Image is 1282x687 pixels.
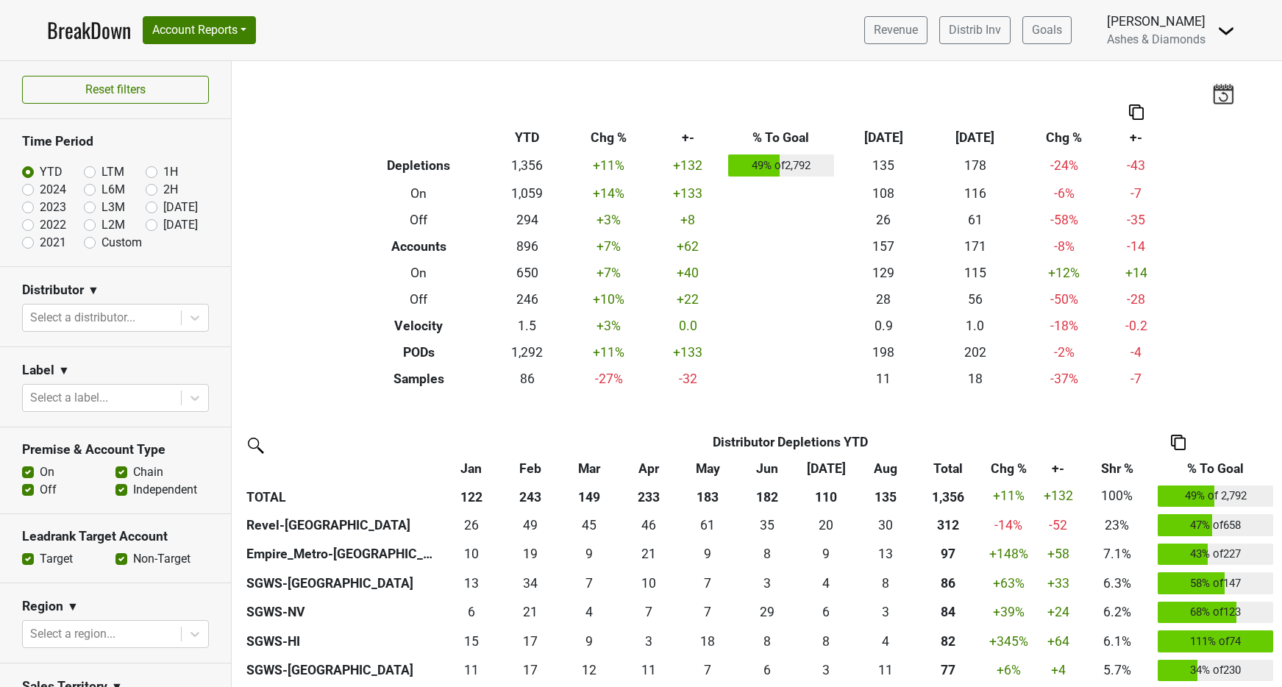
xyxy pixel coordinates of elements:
td: 26 [441,510,500,540]
td: -0.2 [1107,313,1165,339]
th: 96.916 [915,540,981,569]
div: 11 [445,661,497,680]
th: Feb: activate to sort column ascending [501,455,560,482]
td: 7.25 [678,656,737,686]
td: 8.5 [678,540,737,569]
td: 0.9 [838,313,930,339]
th: 183 [678,482,737,511]
td: 7.1% [1080,540,1154,569]
td: 6.748 [678,569,737,598]
div: 8 [800,632,852,651]
td: -32 [652,366,724,392]
div: 4 [563,602,616,622]
td: +7 % [566,233,652,260]
label: Chain [133,463,163,481]
td: 1,292 [488,339,566,366]
th: % To Goal: activate to sort column ascending [1154,455,1277,482]
td: -28 [1107,286,1165,313]
th: Chg % [1021,124,1107,151]
th: +- [1107,124,1165,151]
td: +7 % [566,260,652,286]
div: 97 [919,544,978,563]
div: 4 [800,574,852,593]
th: Chg % [566,124,652,151]
div: 11 [859,661,911,680]
th: 77.243 [915,656,981,686]
div: 6 [445,602,497,622]
td: -27 % [566,366,652,392]
td: 4.167 [855,627,914,656]
td: 4.248 [797,569,855,598]
td: 5.582 [738,656,797,686]
div: [PERSON_NAME] [1107,12,1206,31]
th: 1,356 [915,482,981,511]
td: 1,356 [488,151,566,180]
td: 19 [501,540,560,569]
a: BreakDown [47,15,131,46]
td: -14 [1107,233,1165,260]
td: -6 % [1021,180,1107,207]
img: Copy to clipboard [1129,104,1144,120]
div: 3 [800,661,852,680]
td: 5.7% [1080,656,1154,686]
td: 17.75 [678,627,737,656]
th: 135 [855,482,914,511]
th: SGWS-NV [243,598,441,627]
td: 3 [855,598,914,627]
div: 15 [445,632,497,651]
label: L3M [102,199,125,216]
th: SGWS-[GEOGRAPHIC_DATA] [243,569,441,598]
div: 82 [919,632,978,651]
div: +64 [1039,632,1076,651]
th: Off [349,207,488,233]
label: 2024 [40,181,66,199]
td: 49.083 [501,510,560,540]
h3: Distributor [22,282,84,298]
td: +40 [652,260,724,286]
td: 8.334 [797,627,855,656]
span: +132 [1044,488,1073,503]
div: 26 [445,516,497,535]
label: Target [40,550,73,568]
h3: Leadrank Target Account [22,529,209,544]
td: 61.334 [678,510,737,540]
label: L6M [102,181,125,199]
td: -2 % [1021,339,1107,366]
td: 1,059 [488,180,566,207]
th: Apr: activate to sort column ascending [619,455,678,482]
td: +12 % [1021,260,1107,286]
td: +11 % [566,339,652,366]
th: Aug: activate to sort column ascending [855,455,914,482]
th: Off [349,286,488,313]
label: L2M [102,216,125,234]
th: Total: activate to sort column ascending [915,455,981,482]
td: 6.2% [1080,598,1154,627]
label: 2H [163,181,178,199]
td: +6 % [981,656,1036,686]
div: 29 [741,602,793,622]
div: 7 [563,574,616,593]
img: Dropdown Menu [1217,22,1235,40]
td: 29.5 [855,510,914,540]
td: 294 [488,207,566,233]
td: 8.5 [797,540,855,569]
div: 12 [563,661,616,680]
div: 3 [622,632,674,651]
td: 86 [488,366,566,392]
label: 2022 [40,216,66,234]
td: +63 % [981,569,1036,598]
span: ▼ [88,282,99,299]
div: 8 [741,632,793,651]
td: 56 [930,286,1022,313]
td: 246 [488,286,566,313]
td: 45.667 [619,510,678,540]
label: [DATE] [163,216,198,234]
th: % To Goal [724,124,838,151]
th: Jun: activate to sort column ascending [738,455,797,482]
td: 17.333 [501,627,560,656]
th: Jul: activate to sort column ascending [797,455,855,482]
span: Ashes & Diamonds [1107,32,1206,46]
td: 9.333 [560,540,619,569]
td: 10.998 [619,656,678,686]
div: 7 [682,602,734,622]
